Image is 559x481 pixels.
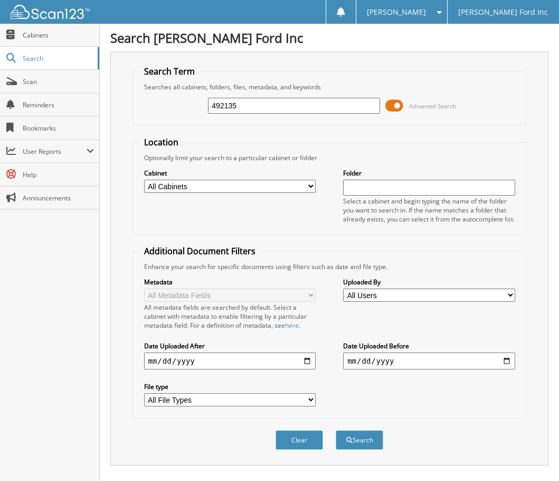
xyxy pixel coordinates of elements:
legend: Location [139,136,184,148]
img: scan123-logo-white.svg [11,5,90,19]
legend: Additional Document Filters [139,245,261,257]
input: end [343,353,515,369]
div: Enhance your search for specific documents using filters such as date and file type. [139,262,520,271]
a: here [285,321,299,330]
input: start [144,353,316,369]
span: Search [23,54,92,63]
span: [PERSON_NAME] Ford Inc [458,9,548,15]
div: Select a cabinet and begin typing the name of the folder you want to search in. If the name match... [343,197,515,224]
span: Advanced Search [409,102,456,110]
button: Search [336,430,383,450]
span: Help [23,170,94,179]
label: Cabinet [144,169,316,178]
label: Date Uploaded Before [343,341,515,350]
label: File type [144,382,316,391]
div: Searches all cabinets, folders, files, metadata, and keywords [139,82,520,91]
span: Announcements [23,193,94,202]
label: Uploaded By [343,277,515,286]
span: Reminders [23,100,94,109]
span: User Reports [23,147,87,156]
span: Cabinets [23,31,94,40]
div: All metadata fields are searched by default. Select a cabinet with metadata to enable filtering b... [144,303,316,330]
div: Optionally limit your search to a particular cabinet or folder [139,153,520,162]
label: Metadata [144,277,316,286]
span: Bookmarks [23,124,94,133]
label: Date Uploaded After [144,341,316,350]
span: [PERSON_NAME] [367,9,426,15]
label: Folder [343,169,515,178]
button: Clear [276,430,323,450]
span: Scan [23,77,94,86]
h1: Search [PERSON_NAME] Ford Inc [110,29,548,47]
legend: Search Term [139,66,200,77]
